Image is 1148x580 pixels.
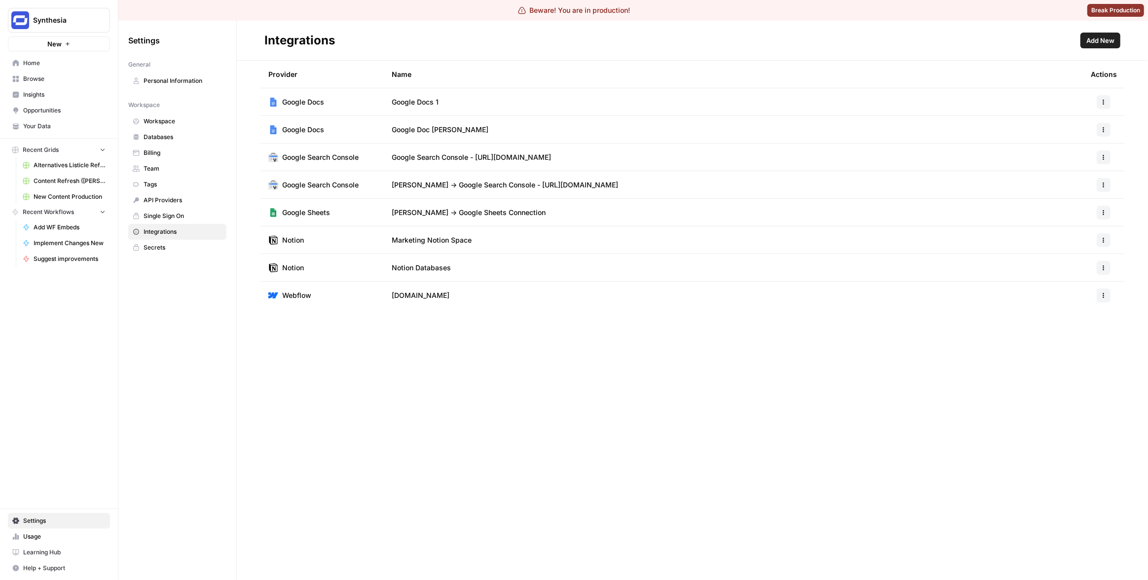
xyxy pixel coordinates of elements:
[8,529,110,544] a: Usage
[34,161,106,170] span: Alternatives Listicle Refresh
[23,516,106,525] span: Settings
[11,11,29,29] img: Synthesia Logo
[8,513,110,529] a: Settings
[144,196,222,205] span: API Providers
[128,161,226,177] a: Team
[144,164,222,173] span: Team
[18,235,110,251] a: Implement Changes New
[1091,61,1117,88] div: Actions
[282,290,311,300] span: Webflow
[34,223,106,232] span: Add WF Embeds
[23,145,59,154] span: Recent Grids
[8,55,110,71] a: Home
[282,125,324,135] span: Google Docs
[268,125,278,135] img: Google Docs
[144,117,222,126] span: Workspace
[518,5,630,15] div: Beware! You are in production!
[144,243,222,252] span: Secrets
[34,192,106,201] span: New Content Production
[8,560,110,576] button: Help + Support
[392,97,439,107] span: Google Docs 1
[128,177,226,192] a: Tags
[268,208,278,217] img: Google Sheets
[282,180,359,190] span: Google Search Console
[268,97,278,107] img: Google Docs
[282,152,359,162] span: Google Search Console
[392,290,449,300] span: [DOMAIN_NAME]
[144,180,222,189] span: Tags
[23,208,74,217] span: Recent Workflows
[8,71,110,87] a: Browse
[1080,33,1120,48] button: Add New
[18,157,110,173] a: Alternatives Listicle Refresh
[268,290,278,300] img: Webflow
[8,8,110,33] button: Workspace: Synthesia
[8,544,110,560] a: Learning Hub
[23,74,106,83] span: Browse
[34,254,106,263] span: Suggest improvements
[1086,36,1114,45] span: Add New
[1087,4,1144,17] button: Break Production
[144,212,222,220] span: Single Sign On
[128,73,226,89] a: Personal Information
[128,208,226,224] a: Single Sign On
[392,263,451,273] span: Notion Databases
[33,15,93,25] span: Synthesia
[268,235,278,245] img: Notion
[268,180,278,190] img: Google Search Console
[8,143,110,157] button: Recent Grids
[144,133,222,142] span: Databases
[392,180,618,190] span: [PERSON_NAME] -> Google Search Console - [URL][DOMAIN_NAME]
[128,224,226,240] a: Integrations
[128,113,226,129] a: Workspace
[128,129,226,145] a: Databases
[128,192,226,208] a: API Providers
[144,227,222,236] span: Integrations
[8,36,110,51] button: New
[128,145,226,161] a: Billing
[23,122,106,131] span: Your Data
[392,61,1075,88] div: Name
[8,118,110,134] a: Your Data
[392,208,546,217] span: [PERSON_NAME] -> Google Sheets Connection
[128,35,160,46] span: Settings
[144,148,222,157] span: Billing
[8,87,110,103] a: Insights
[18,251,110,267] a: Suggest improvements
[128,60,150,69] span: General
[47,39,62,49] span: New
[392,235,472,245] span: Marketing Notion Space
[268,263,278,273] img: Notion
[144,76,222,85] span: Personal Information
[34,239,106,248] span: Implement Changes New
[18,219,110,235] a: Add WF Embeds
[282,263,304,273] span: Notion
[1091,6,1140,15] span: Break Production
[8,205,110,219] button: Recent Workflows
[282,235,304,245] span: Notion
[392,152,551,162] span: Google Search Console - [URL][DOMAIN_NAME]
[23,90,106,99] span: Insights
[34,177,106,185] span: Content Refresh ([PERSON_NAME])
[23,564,106,573] span: Help + Support
[264,33,335,48] div: Integrations
[23,548,106,557] span: Learning Hub
[392,125,488,135] span: Google Doc [PERSON_NAME]
[268,61,297,88] div: Provider
[8,103,110,118] a: Opportunities
[18,189,110,205] a: New Content Production
[23,532,106,541] span: Usage
[268,152,278,162] img: Google Search Console
[23,59,106,68] span: Home
[23,106,106,115] span: Opportunities
[282,97,324,107] span: Google Docs
[128,240,226,255] a: Secrets
[128,101,160,109] span: Workspace
[18,173,110,189] a: Content Refresh ([PERSON_NAME])
[282,208,330,217] span: Google Sheets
